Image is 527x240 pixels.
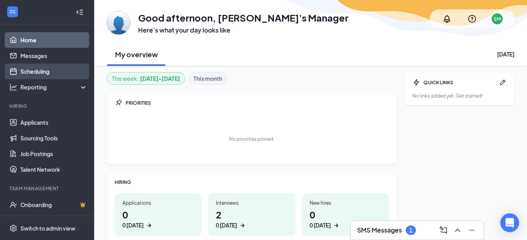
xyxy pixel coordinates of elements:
a: New hires00 [DATE]ArrowRight [302,193,389,236]
h1: 2 [216,208,287,229]
a: Messages [20,48,88,64]
a: Sourcing Tools [20,130,88,146]
a: Job Postings [20,146,88,162]
svg: ComposeMessage [439,225,448,235]
a: TeamCrown [20,213,88,228]
a: Home [20,32,88,48]
a: OnboardingCrown [20,197,88,213]
div: No priorities pinned. [229,136,274,142]
svg: ArrowRight [332,222,340,229]
div: New hires [310,200,381,206]
div: 1 [409,227,412,234]
svg: Collapse [76,8,84,16]
div: HIRING [115,179,389,185]
h2: My overview [115,49,158,59]
div: Open Intercom Messenger [500,213,519,232]
svg: Analysis [9,83,17,91]
svg: ArrowRight [145,222,153,229]
h3: SMS Messages [357,226,402,235]
h3: Here’s what your day looks like [138,26,348,35]
svg: QuestionInfo [467,14,477,24]
div: SM [494,16,501,22]
svg: Bolt [412,78,420,86]
svg: Pin [115,99,122,107]
svg: Notifications [442,14,452,24]
svg: Pen [499,78,507,86]
h1: 0 [310,208,381,229]
h1: 0 [122,208,194,229]
button: ComposeMessage [436,224,449,236]
div: This week : [112,74,180,83]
div: Interviews [216,200,287,206]
div: [DATE] [497,50,514,58]
svg: Settings [9,224,17,232]
div: Applications [122,200,194,206]
svg: Minimize [467,225,476,235]
svg: WorkstreamLogo [9,8,16,16]
div: No links added yet. Get started! [412,93,507,99]
svg: ArrowRight [239,222,246,229]
a: Applications00 [DATE]ArrowRight [115,193,202,236]
b: [DATE] - [DATE] [140,74,180,83]
svg: ChevronUp [453,225,462,235]
a: Interviews20 [DATE]ArrowRight [208,193,295,236]
a: Applicants [20,115,88,130]
div: 0 [DATE] [310,221,331,229]
div: QUICK LINKS [423,79,496,86]
a: Scheduling [20,64,88,79]
div: PRIORITIES [126,100,389,106]
div: 0 [DATE] [122,221,144,229]
img: Schlotzsky's Manager [107,11,130,35]
button: ChevronUp [450,224,463,236]
div: Reporting [20,83,88,91]
div: Switch to admin view [20,224,75,232]
h1: Good afternoon, [PERSON_NAME]'s Manager [138,11,348,24]
div: 0 [DATE] [216,221,237,229]
b: This month [193,74,222,83]
div: Hiring [9,103,86,109]
button: Minimize [465,224,477,236]
div: Team Management [9,185,86,192]
a: Talent Network [20,162,88,177]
